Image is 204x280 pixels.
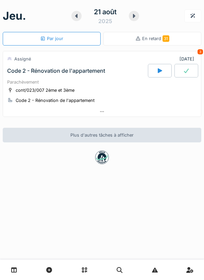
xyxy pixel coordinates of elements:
[16,97,95,104] div: Code 2 - Rénovation de l'appartement
[40,35,63,42] div: Par jour
[3,10,26,22] h1: jeu.
[95,151,109,164] img: badge-BVDL4wpA.svg
[142,36,169,41] span: En retard
[94,7,117,17] div: 21 août
[14,56,31,62] div: Assigné
[7,79,197,85] div: Parachèvement
[16,87,74,93] div: cont/023/007 2ème et 3ème
[163,35,169,42] span: 31
[7,68,105,74] div: Code 2 - Rénovation de l'appartement
[180,56,197,62] div: [DATE]
[98,17,112,25] div: 2025
[198,49,203,54] div: 3
[3,128,201,142] div: Plus d'autres tâches à afficher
